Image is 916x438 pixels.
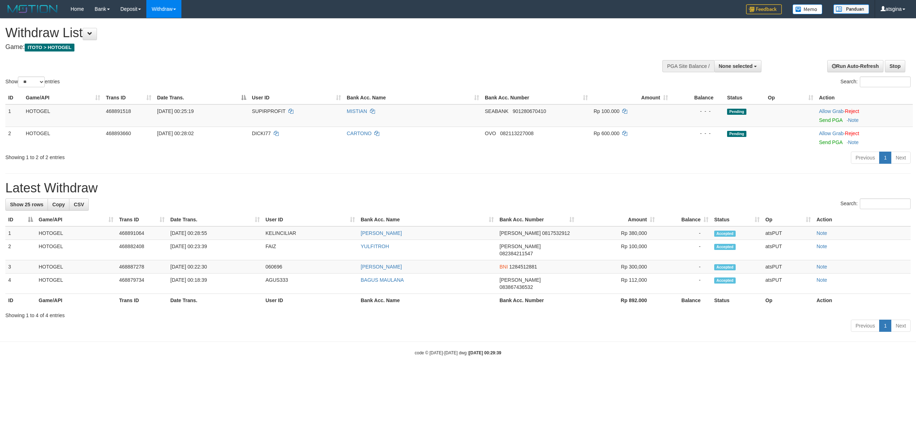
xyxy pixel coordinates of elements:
[5,240,36,260] td: 2
[577,226,658,240] td: Rp 380,000
[891,152,911,164] a: Next
[485,108,508,114] span: SEABANK
[816,127,913,149] td: ·
[714,264,736,270] span: Accepted
[5,91,23,104] th: ID
[249,91,344,104] th: User ID: activate to sort column ascending
[662,60,714,72] div: PGA Site Balance /
[841,77,911,87] label: Search:
[5,26,604,40] h1: Withdraw List
[116,294,167,307] th: Trans ID
[819,139,842,145] a: Send PGA
[819,108,843,114] a: Allow Grab
[485,131,496,136] span: OVO
[500,131,533,136] span: Copy 082113227008 to clipboard
[358,294,497,307] th: Bank Acc. Name
[469,350,501,355] strong: [DATE] 00:29:39
[819,117,842,123] a: Send PGA
[845,108,859,114] a: Reject
[845,131,859,136] a: Reject
[724,91,765,104] th: Status
[814,213,911,226] th: Action
[358,213,497,226] th: Bank Acc. Name: activate to sort column ascending
[879,320,891,332] a: 1
[500,277,541,283] span: [PERSON_NAME]
[5,213,36,226] th: ID: activate to sort column descending
[762,240,814,260] td: atsPUT
[658,260,711,274] td: -
[154,91,249,104] th: Date Trans.: activate to sort column descending
[819,131,845,136] span: ·
[658,226,711,240] td: -
[106,131,131,136] span: 468893660
[36,294,116,307] th: Game/API
[848,117,859,123] a: Note
[500,284,533,290] span: Copy 083867436532 to clipboard
[848,139,859,145] a: Note
[500,251,533,256] span: Copy 082384211547 to clipboard
[860,198,911,209] input: Search:
[817,243,827,249] a: Note
[891,320,911,332] a: Next
[817,264,827,270] a: Note
[746,4,782,14] img: Feedback.jpg
[167,226,263,240] td: [DATE] 00:28:55
[36,240,116,260] td: HOTOGEL
[577,260,658,274] td: Rp 300,000
[542,230,570,236] span: Copy 0817532912 to clipboard
[116,260,167,274] td: 468887278
[23,127,103,149] td: HOTOGEL
[252,131,271,136] span: DICKI77
[819,131,843,136] a: Allow Grab
[851,152,880,164] a: Previous
[5,4,60,14] img: MOTION_logo.png
[10,202,43,207] span: Show 25 rows
[819,108,845,114] span: ·
[500,243,541,249] span: [PERSON_NAME]
[658,274,711,294] td: -
[36,213,116,226] th: Game/API: activate to sort column ascending
[577,294,658,307] th: Rp 892.000
[116,213,167,226] th: Trans ID: activate to sort column ascending
[23,91,103,104] th: Game/API: activate to sort column ascending
[841,198,911,209] label: Search:
[509,264,537,270] span: Copy 1284512881 to clipboard
[5,198,48,211] a: Show 25 rows
[5,151,376,161] div: Showing 1 to 2 of 2 entries
[762,260,814,274] td: atsPUT
[711,213,762,226] th: Status: activate to sort column ascending
[658,213,711,226] th: Balance: activate to sort column ascending
[851,320,880,332] a: Previous
[5,181,911,195] h1: Latest Withdraw
[167,260,263,274] td: [DATE] 00:22:30
[714,60,762,72] button: None selected
[263,213,358,226] th: User ID: activate to sort column ascending
[69,198,89,211] a: CSV
[415,350,501,355] small: code © [DATE]-[DATE] dwg |
[513,108,546,114] span: Copy 901280670410 to clipboard
[361,243,389,249] a: YULFITROH
[793,4,823,14] img: Button%20Memo.svg
[5,127,23,149] td: 2
[658,294,711,307] th: Balance
[577,213,658,226] th: Amount: activate to sort column ascending
[52,202,65,207] span: Copy
[263,240,358,260] td: FAIZ
[18,77,45,87] select: Showentries
[833,4,869,14] img: panduan.png
[347,131,372,136] a: CARTONO
[263,226,358,240] td: KELINCILIAR
[816,104,913,127] td: ·
[671,91,724,104] th: Balance
[727,109,746,115] span: Pending
[500,264,508,270] span: BNI
[344,91,482,104] th: Bank Acc. Name: activate to sort column ascending
[48,198,69,211] a: Copy
[497,294,577,307] th: Bank Acc. Number
[827,60,883,72] a: Run Auto-Refresh
[5,104,23,127] td: 1
[816,91,913,104] th: Action
[500,230,541,236] span: [PERSON_NAME]
[674,108,721,115] div: - - -
[860,77,911,87] input: Search:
